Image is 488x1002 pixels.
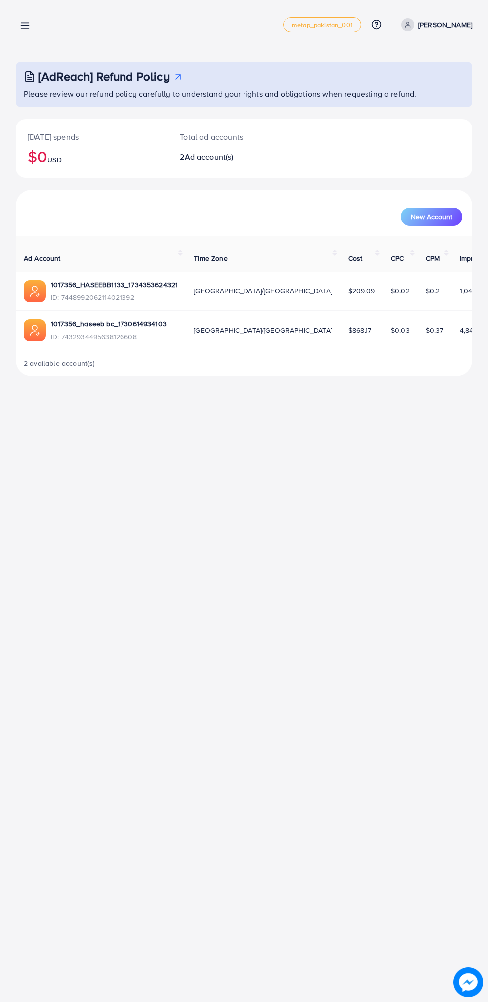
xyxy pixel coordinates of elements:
[24,319,46,341] img: ic-ads-acc.e4c84228.svg
[28,147,156,166] h2: $0
[292,22,353,28] span: metap_pakistan_001
[28,131,156,143] p: [DATE] spends
[38,69,170,84] h3: [AdReach] Refund Policy
[180,131,270,143] p: Total ad accounts
[194,286,332,296] span: [GEOGRAPHIC_DATA]/[GEOGRAPHIC_DATA]
[51,292,178,302] span: ID: 7448992062114021392
[391,253,404,263] span: CPC
[24,358,95,368] span: 2 available account(s)
[24,88,466,100] p: Please review our refund policy carefully to understand your rights and obligations when requesti...
[453,967,483,997] img: image
[411,213,452,220] span: New Account
[24,280,46,302] img: ic-ads-acc.e4c84228.svg
[426,253,440,263] span: CPM
[24,253,61,263] span: Ad Account
[391,286,410,296] span: $0.02
[47,155,61,165] span: USD
[426,325,444,335] span: $0.37
[397,18,472,31] a: [PERSON_NAME]
[185,151,234,162] span: Ad account(s)
[418,19,472,31] p: [PERSON_NAME]
[51,332,167,342] span: ID: 7432934495638126608
[283,17,361,32] a: metap_pakistan_001
[194,253,227,263] span: Time Zone
[51,280,178,290] a: 1017356_HASEEBB1133_1734353624321
[51,319,167,329] a: 1017356_haseeb bc_1730614934103
[401,208,462,226] button: New Account
[180,152,270,162] h2: 2
[348,286,375,296] span: $209.09
[426,286,440,296] span: $0.2
[391,325,410,335] span: $0.03
[348,253,363,263] span: Cost
[348,325,371,335] span: $868.17
[194,325,332,335] span: [GEOGRAPHIC_DATA]/[GEOGRAPHIC_DATA]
